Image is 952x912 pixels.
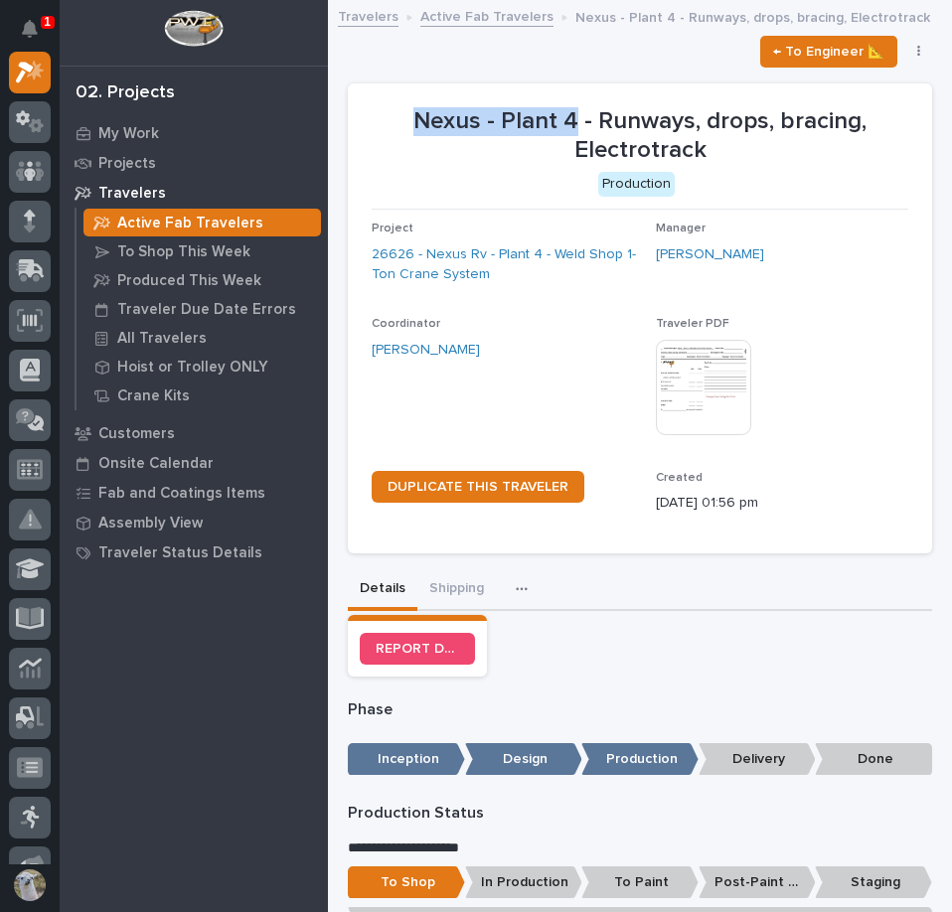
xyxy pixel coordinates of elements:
[348,569,417,611] button: Details
[760,36,897,68] button: ← To Engineer 📐
[656,493,924,514] p: [DATE] 01:56 pm
[9,864,51,906] button: users-avatar
[25,20,51,52] div: Notifications1
[77,353,328,380] a: Hoist or Trolley ONLY
[44,15,51,29] p: 1
[60,478,328,508] a: Fab and Coatings Items
[77,209,328,236] a: Active Fab Travelers
[575,5,930,27] p: Nexus - Plant 4 - Runways, drops, bracing, Electrotrack
[656,223,706,234] span: Manager
[77,381,328,409] a: Crane Kits
[98,455,214,473] p: Onsite Calendar
[372,244,640,286] a: 26626 - Nexus Rv - Plant 4 - Weld Shop 1-Ton Crane System
[815,866,932,899] p: Staging
[372,223,413,234] span: Project
[699,743,816,776] p: Delivery
[98,425,175,443] p: Customers
[376,642,459,656] span: REPORT DRAWING/DESIGN ISSUE
[117,387,190,405] p: Crane Kits
[98,185,166,203] p: Travelers
[348,700,932,719] p: Phase
[60,448,328,478] a: Onsite Calendar
[117,330,207,348] p: All Travelers
[420,4,554,27] a: Active Fab Travelers
[360,633,475,665] a: REPORT DRAWING/DESIGN ISSUE
[76,82,175,104] div: 02. Projects
[372,107,908,165] p: Nexus - Plant 4 - Runways, drops, bracing, Electrotrack
[656,244,764,265] a: [PERSON_NAME]
[417,569,496,611] button: Shipping
[77,237,328,265] a: To Shop This Week
[9,8,51,50] button: Notifications
[60,537,328,567] a: Traveler Status Details
[117,359,268,377] p: Hoist or Trolley ONLY
[348,804,932,823] p: Production Status
[581,866,699,899] p: To Paint
[699,866,816,899] p: Post-Paint Assembly
[372,471,584,503] a: DUPLICATE THIS TRAVELER
[98,485,265,503] p: Fab and Coatings Items
[815,743,932,776] p: Done
[98,515,203,532] p: Assembly View
[581,743,699,776] p: Production
[98,155,156,173] p: Projects
[117,243,250,261] p: To Shop This Week
[117,272,261,290] p: Produced This Week
[60,118,328,148] a: My Work
[117,301,296,319] p: Traveler Due Date Errors
[598,172,675,197] div: Production
[656,318,729,330] span: Traveler PDF
[656,472,703,484] span: Created
[348,743,465,776] p: Inception
[77,324,328,352] a: All Travelers
[164,10,223,47] img: Workspace Logo
[465,743,582,776] p: Design
[388,480,568,494] span: DUPLICATE THIS TRAVELER
[338,4,398,27] a: Travelers
[372,318,440,330] span: Coordinator
[98,544,262,562] p: Traveler Status Details
[60,178,328,208] a: Travelers
[348,866,465,899] p: To Shop
[773,40,884,64] span: ← To Engineer 📐
[77,266,328,294] a: Produced This Week
[60,508,328,537] a: Assembly View
[372,340,480,361] a: [PERSON_NAME]
[77,295,328,323] a: Traveler Due Date Errors
[98,125,159,143] p: My Work
[60,148,328,178] a: Projects
[117,215,263,232] p: Active Fab Travelers
[60,418,328,448] a: Customers
[465,866,582,899] p: In Production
